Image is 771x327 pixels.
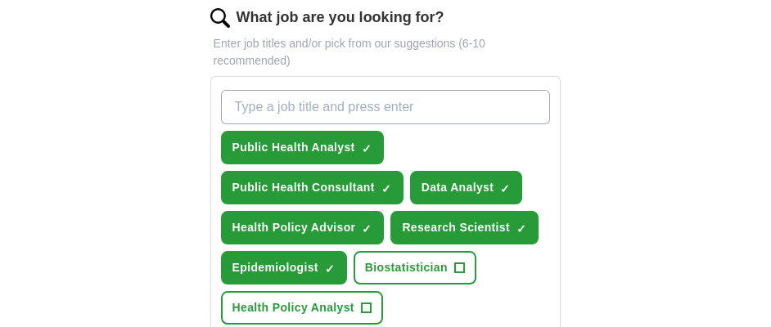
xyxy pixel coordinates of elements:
span: Biostatistician [365,259,448,276]
span: Health Policy Analyst [232,299,354,316]
button: Biostatistician [354,251,476,284]
span: Research Scientist [402,219,510,236]
span: ✓ [362,142,372,155]
p: Enter job titles and/or pick from our suggestions (6-10 recommended) [210,35,561,69]
span: ✓ [362,222,372,235]
span: ✓ [325,262,335,275]
span: Public Health Analyst [232,139,355,156]
img: search.png [210,8,230,28]
button: Public Health Consultant✓ [221,171,404,204]
button: Health Policy Analyst [221,291,383,325]
span: Health Policy Advisor [232,219,356,236]
button: Data Analyst✓ [410,171,523,204]
span: ✓ [516,222,526,235]
span: Data Analyst [422,179,494,196]
button: Public Health Analyst✓ [221,131,384,164]
input: Type a job title and press enter [221,90,551,124]
span: ✓ [381,182,391,195]
button: Health Policy Advisor✓ [221,211,385,244]
span: ✓ [500,182,510,195]
span: Public Health Consultant [232,179,375,196]
button: Epidemiologist✓ [221,251,347,284]
label: What job are you looking for? [237,7,444,29]
button: Research Scientist✓ [390,211,539,244]
span: Epidemiologist [232,259,318,276]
